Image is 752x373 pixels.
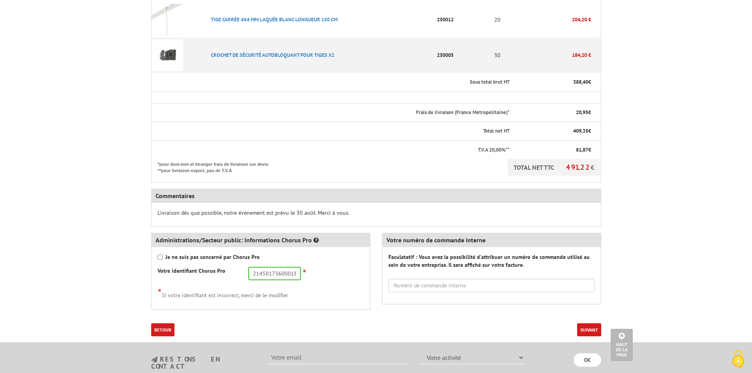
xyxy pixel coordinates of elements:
[510,48,591,62] p: 184,20 €
[517,127,591,135] p: €
[573,79,588,85] span: 388,40
[211,16,338,23] a: TIGE CARRéE 4X4 MM LAQUéE BLANC LONGUEUR 150 CM
[573,127,588,134] span: 409,35
[724,346,752,373] button: Cookies (fenêtre modale)
[152,189,601,203] div: Commentaires
[211,52,334,58] a: CROCHET DE SéCURITé AUTOBLOQUANT POUR TIGES X2
[158,146,510,154] p: T.V.A 20,00%**
[158,255,163,260] input: Je ne suis pas concerné par Chorus Pro
[151,103,510,122] th: Frais de livraison (France Metropolitaine)*
[508,159,600,176] p: TOTAL NET TTC €
[151,356,255,370] h3: restons en contact
[435,13,484,26] p: 250012
[576,109,588,116] span: 20,95
[517,109,591,116] p: €
[165,253,260,261] strong: Je ne suis pas concerné par Chorus Pro
[510,13,591,26] p: 204,20 €
[517,79,591,86] p: €
[435,48,484,62] p: 250005
[151,323,174,336] a: Retour
[266,351,409,364] input: Votre email
[388,253,595,269] label: Faculatatif : Vous avez la possibilité d'attribuer un numéro de commande utilisé au sein de votre...
[728,349,748,369] img: Cookies (fenêtre modale)
[388,279,595,292] input: Numéro de commande interne
[484,2,510,37] td: 20
[517,146,591,154] p: €
[383,233,601,247] div: Votre numéro de commande interne
[152,39,183,71] img: CROCHET DE SéCURITé AUTOBLOQUANT POUR TIGES X2
[576,146,588,153] span: 81,87
[151,356,158,363] img: newsletter.jpg
[158,159,276,174] p: *pour dom-tom et étranger frais de livraison sur devis **pour livraison export, pas de T.V.A
[158,209,595,217] p: Livraison dès que possible, notre événement est prévu le 30 août. Merci à vous.
[151,122,510,141] th: Total net HT
[152,233,370,247] div: Administrations/Secteur public: Informations Chorus Pro
[151,73,510,92] th: Sous total brut HT
[566,163,591,172] span: 491,22
[611,329,633,361] a: Haut de la page
[152,4,183,36] img: TIGE CARRéE 4X4 MM LAQUéE BLANC LONGUEUR 150 CM
[577,323,601,336] button: Suivant
[574,353,601,367] input: OK
[158,267,225,275] label: Votre identifiant Chorus Pro
[484,37,510,73] td: 30
[158,286,364,299] div: Si votre identifiant est incorrect, merci de le modifier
